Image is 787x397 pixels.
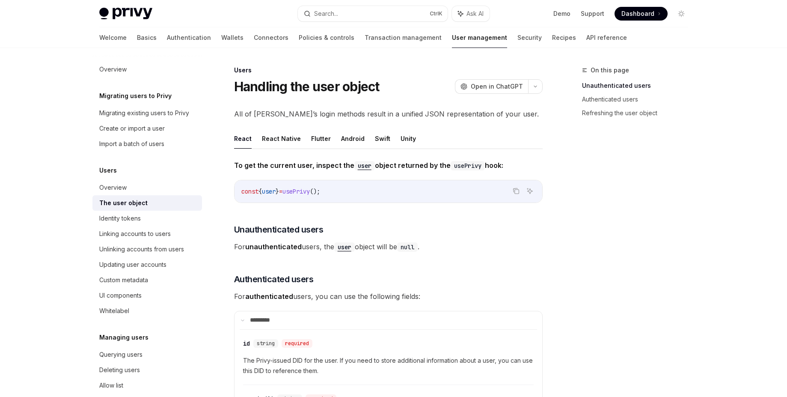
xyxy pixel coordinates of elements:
[452,27,507,48] a: User management
[99,290,142,301] div: UI components
[99,365,140,375] div: Deleting users
[99,260,166,270] div: Updating user accounts
[245,242,302,251] strong: unauthenticated
[245,292,293,301] strong: authenticated
[517,27,542,48] a: Security
[99,306,129,316] div: Whitelabel
[99,182,127,193] div: Overview
[92,226,202,242] a: Linking accounts to users
[582,106,695,120] a: Refreshing the user object
[591,65,629,75] span: On this page
[234,66,543,75] div: Users
[254,27,288,48] a: Connectors
[282,188,310,195] span: usePrivy
[341,128,365,149] button: Android
[92,257,202,272] a: Updating user accounts
[234,290,543,302] span: For users, you can use the following fields:
[582,93,695,106] a: Authenticated users
[99,91,172,101] h5: Migrating users to Privy
[674,7,688,21] button: Toggle dark mode
[99,198,148,208] div: The user object
[99,8,152,20] img: light logo
[552,27,576,48] a: Recipes
[451,161,485,170] code: usePrivy
[234,224,324,236] span: Unauthenticated users
[99,244,184,254] div: Unlinking accounts from users
[137,27,157,48] a: Basics
[582,79,695,93] a: Unauthenticated users
[310,188,320,195] span: ();
[452,6,490,21] button: Ask AI
[92,62,202,77] a: Overview
[615,7,668,21] a: Dashboard
[299,27,354,48] a: Policies & controls
[92,288,202,303] a: UI components
[234,79,380,94] h1: Handling the user object
[375,128,390,149] button: Swift
[92,303,202,319] a: Whitelabel
[314,9,338,19] div: Search...
[99,165,117,176] h5: Users
[234,128,252,149] button: React
[92,136,202,152] a: Import a batch of users
[92,347,202,362] a: Querying users
[243,355,534,376] span: The Privy-issued DID for the user. If you need to store additional information about a user, you ...
[334,242,355,252] code: user
[99,380,123,391] div: Allow list
[401,128,416,149] button: Unity
[99,332,148,343] h5: Managing users
[430,10,443,17] span: Ctrl K
[234,273,314,285] span: Authenticated users
[334,242,355,251] a: user
[397,242,418,252] code: null
[92,362,202,378] a: Deleting users
[99,27,127,48] a: Welcome
[282,339,312,348] div: required
[581,9,604,18] a: Support
[234,161,503,170] strong: To get the current user, inspect the object returned by the hook:
[92,195,202,211] a: The user object
[92,272,202,288] a: Custom metadata
[243,339,250,348] div: id
[621,9,654,18] span: Dashboard
[262,188,276,195] span: user
[99,139,164,149] div: Import a batch of users
[262,128,301,149] button: React Native
[99,213,141,224] div: Identity tokens
[553,9,570,18] a: Demo
[279,188,282,195] span: =
[234,241,543,253] span: For users, the object will be .
[241,188,258,195] span: const
[257,340,275,347] span: string
[99,229,171,239] div: Linking accounts to users
[99,123,165,134] div: Create or import a user
[99,275,148,285] div: Custom metadata
[365,27,442,48] a: Transaction management
[466,9,484,18] span: Ask AI
[92,121,202,136] a: Create or import a user
[298,6,448,21] button: Search...CtrlK
[99,349,143,360] div: Querying users
[276,188,279,195] span: }
[92,211,202,226] a: Identity tokens
[311,128,331,149] button: Flutter
[354,161,375,170] a: user
[221,27,244,48] a: Wallets
[471,82,523,91] span: Open in ChatGPT
[92,242,202,257] a: Unlinking accounts from users
[92,378,202,393] a: Allow list
[99,64,127,75] div: Overview
[167,27,211,48] a: Authentication
[455,79,528,94] button: Open in ChatGPT
[586,27,627,48] a: API reference
[92,105,202,121] a: Migrating existing users to Privy
[354,161,375,170] code: user
[524,185,535,197] button: Ask AI
[258,188,262,195] span: {
[99,108,189,118] div: Migrating existing users to Privy
[234,108,543,120] span: All of [PERSON_NAME]’s login methods result in a unified JSON representation of your user.
[511,185,522,197] button: Copy the contents from the code block
[92,180,202,195] a: Overview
